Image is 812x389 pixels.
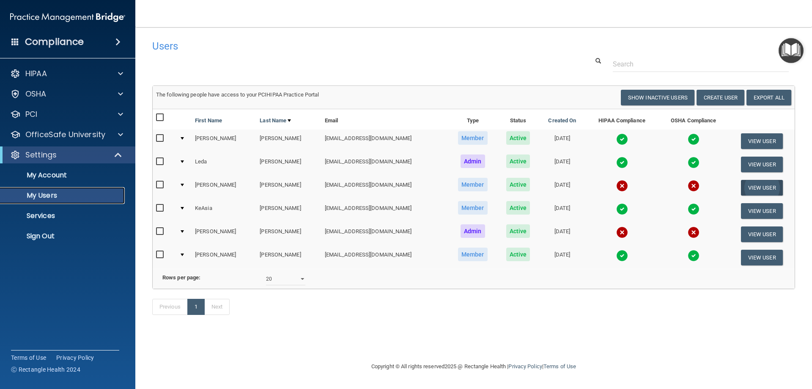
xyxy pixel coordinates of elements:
img: tick.e7d51cea.svg [616,250,628,262]
td: [DATE] [539,153,586,176]
td: [DATE] [539,246,586,269]
td: [DATE] [539,130,586,153]
button: View User [741,133,783,149]
h4: Compliance [25,36,84,48]
img: tick.e7d51cea.svg [688,203,700,215]
span: Admin [461,154,485,168]
p: OSHA [25,89,47,99]
img: tick.e7d51cea.svg [688,250,700,262]
a: First Name [195,116,222,126]
span: Active [506,248,530,261]
td: [PERSON_NAME] [256,223,321,246]
button: View User [741,250,783,265]
button: View User [741,157,783,172]
span: Active [506,178,530,191]
a: Settings [10,150,123,160]
span: Active [506,201,530,215]
p: PCI [25,109,37,119]
td: [PERSON_NAME] [192,130,256,153]
td: [EMAIL_ADDRESS][DOMAIN_NAME] [321,130,448,153]
a: Terms of Use [543,363,576,370]
span: Member [458,178,488,191]
button: View User [741,203,783,219]
img: cross.ca9f0e7f.svg [688,226,700,238]
td: [EMAIL_ADDRESS][DOMAIN_NAME] [321,153,448,176]
td: [DATE] [539,176,586,199]
p: Services [5,212,121,220]
a: Privacy Policy [56,353,94,362]
td: [PERSON_NAME] [256,153,321,176]
td: [PERSON_NAME] [256,176,321,199]
td: [PERSON_NAME] [192,223,256,246]
td: [DATE] [539,199,586,223]
td: [EMAIL_ADDRESS][DOMAIN_NAME] [321,246,448,269]
p: My Account [5,171,121,179]
a: OSHA [10,89,123,99]
a: Last Name [260,116,291,126]
td: KeAsia [192,199,256,223]
p: HIPAA [25,69,47,79]
a: Created On [548,116,576,126]
img: cross.ca9f0e7f.svg [616,180,628,192]
span: Member [458,201,488,215]
img: cross.ca9f0e7f.svg [616,226,628,238]
span: Admin [461,224,485,238]
p: My Users [5,191,121,200]
td: [EMAIL_ADDRESS][DOMAIN_NAME] [321,199,448,223]
span: Active [506,131,530,145]
a: Next [204,299,230,315]
td: [PERSON_NAME] [192,246,256,269]
td: [PERSON_NAME] [256,199,321,223]
input: Search [613,56,789,72]
img: tick.e7d51cea.svg [616,157,628,168]
td: [EMAIL_ADDRESS][DOMAIN_NAME] [321,223,448,246]
a: Terms of Use [11,353,46,362]
img: PMB logo [10,9,125,26]
span: The following people have access to your PCIHIPAA Practice Portal [156,91,319,98]
img: tick.e7d51cea.svg [688,133,700,145]
button: Show Inactive Users [621,90,694,105]
button: View User [741,180,783,196]
iframe: Drift Widget Chat Controller [666,329,802,363]
span: Member [458,248,488,261]
img: tick.e7d51cea.svg [616,203,628,215]
span: Ⓒ Rectangle Health 2024 [11,365,80,374]
td: [PERSON_NAME] [192,176,256,199]
button: View User [741,226,783,242]
span: Member [458,131,488,145]
h4: Users [152,41,522,52]
a: PCI [10,109,123,119]
td: [EMAIL_ADDRESS][DOMAIN_NAME] [321,176,448,199]
img: tick.e7d51cea.svg [688,157,700,168]
a: Previous [152,299,188,315]
td: Leda [192,153,256,176]
th: Email [321,109,448,130]
span: Active [506,224,530,238]
p: OfficeSafe University [25,130,105,140]
div: Copyright © All rights reserved 2025 @ Rectangle Health | | [319,353,628,380]
a: HIPAA [10,69,123,79]
a: Privacy Policy [508,363,542,370]
td: [PERSON_NAME] [256,246,321,269]
button: Open Resource Center [779,38,804,63]
th: HIPAA Compliance [586,109,658,130]
img: cross.ca9f0e7f.svg [688,180,700,192]
button: Create User [697,90,744,105]
td: [DATE] [539,223,586,246]
th: OSHA Compliance [658,109,729,130]
p: Sign Out [5,232,121,240]
th: Type [448,109,497,130]
td: [PERSON_NAME] [256,130,321,153]
img: tick.e7d51cea.svg [616,133,628,145]
a: OfficeSafe University [10,130,123,140]
th: Status [497,109,539,130]
a: Export All [746,90,791,105]
b: Rows per page: [162,274,200,281]
a: 1 [187,299,205,315]
p: Settings [25,150,57,160]
span: Active [506,154,530,168]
